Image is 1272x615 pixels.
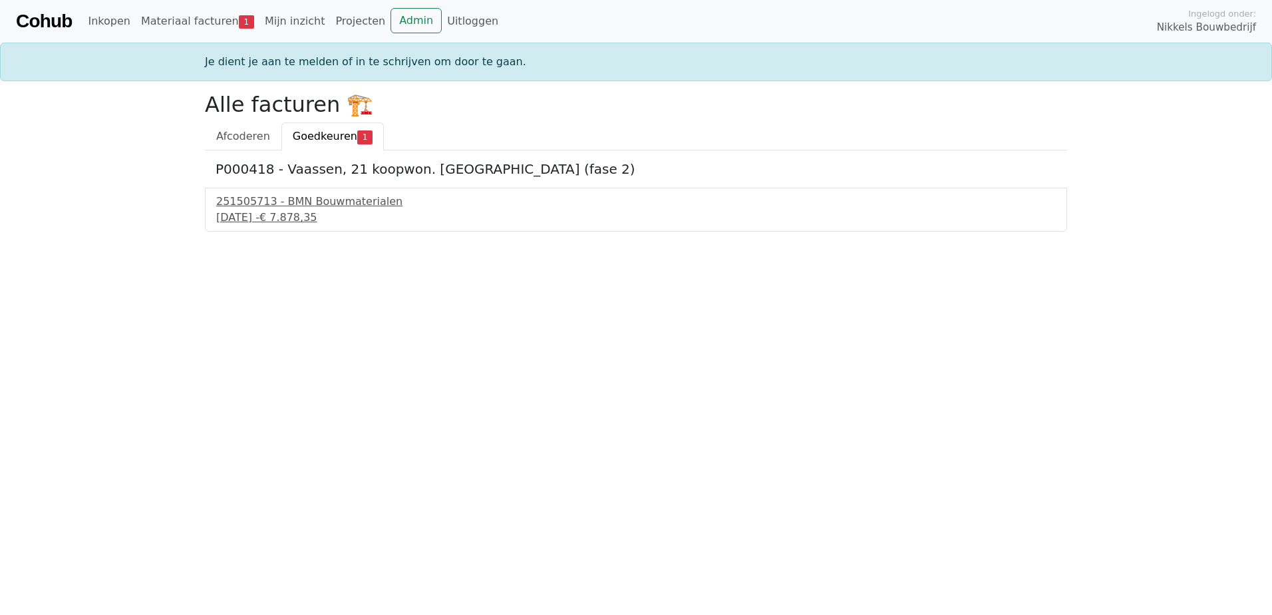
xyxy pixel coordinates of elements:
a: Admin [391,8,442,33]
span: Nikkels Bouwbedrijf [1157,20,1256,35]
a: Mijn inzicht [259,8,331,35]
span: 1 [357,130,373,144]
div: Je dient je aan te melden of in te schrijven om door te gaan. [197,54,1075,70]
a: Cohub [16,5,72,37]
a: Inkopen [82,8,135,35]
a: 251505713 - BMN Bouwmaterialen[DATE] -€ 7.878,35 [216,194,1056,226]
span: € 7.878,35 [259,211,317,224]
a: Afcoderen [205,122,281,150]
div: 251505713 - BMN Bouwmaterialen [216,194,1056,210]
a: Goedkeuren1 [281,122,384,150]
h5: P000418 - Vaassen, 21 koopwon. [GEOGRAPHIC_DATA] (fase 2) [216,161,1056,177]
a: Uitloggen [442,8,504,35]
span: Ingelogd onder: [1188,7,1256,20]
span: 1 [239,15,254,29]
span: Goedkeuren [293,130,357,142]
h2: Alle facturen 🏗️ [205,92,1067,117]
span: Afcoderen [216,130,270,142]
a: Materiaal facturen1 [136,8,259,35]
a: Projecten [330,8,391,35]
div: [DATE] - [216,210,1056,226]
